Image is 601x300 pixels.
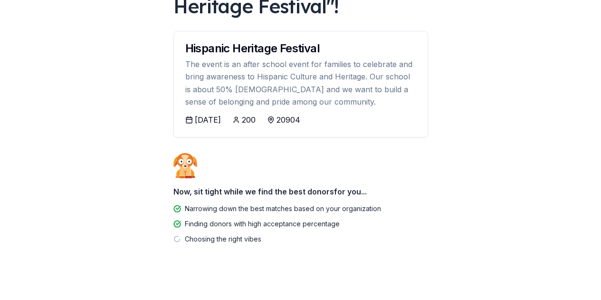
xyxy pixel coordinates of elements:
[173,153,197,178] img: Dog waiting patiently
[173,182,428,201] div: Now, sit tight while we find the best donors for you...
[242,114,256,126] div: 200
[277,114,300,126] div: 20904
[185,43,416,54] div: Hispanic Heritage Festival
[185,203,381,214] div: Narrowing down the best matches based on your organization
[195,114,221,126] div: [DATE]
[185,233,261,245] div: Choosing the right vibes
[185,218,340,230] div: Finding donors with high acceptance percentage
[185,58,416,108] div: The event is an after school event for families to celebrate and bring awareness to Hispanic Cult...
